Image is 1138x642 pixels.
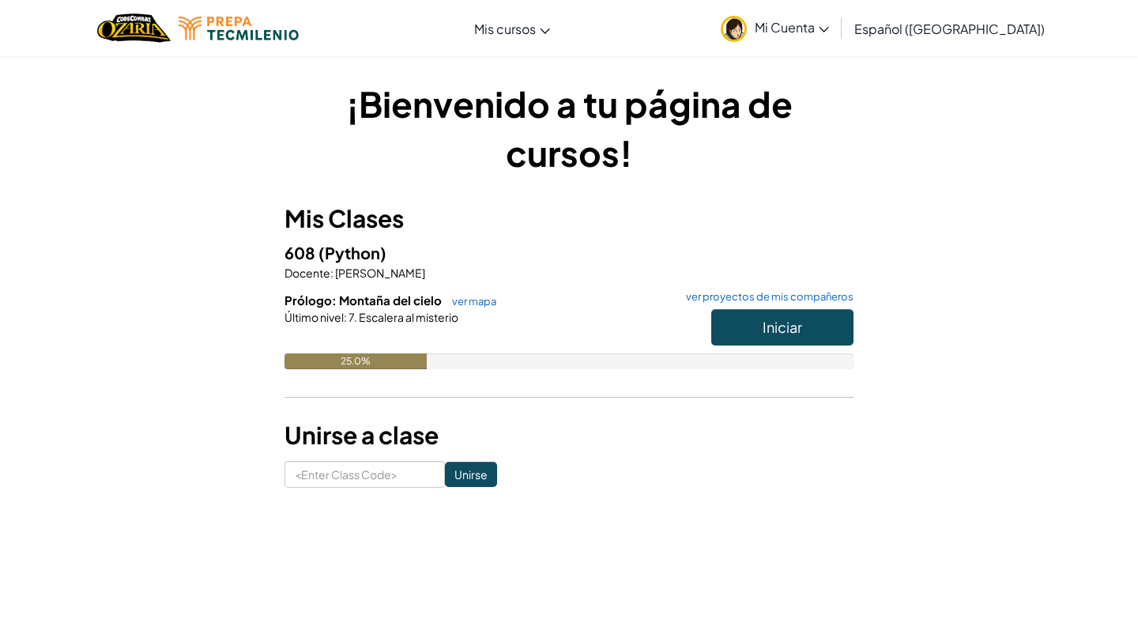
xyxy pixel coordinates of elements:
[330,266,333,280] span: :
[755,19,829,36] span: Mi Cuenta
[97,12,171,44] a: Ozaria by CodeCombat logo
[284,243,318,262] span: 608
[97,12,171,44] img: Home
[846,7,1053,50] a: Español ([GEOGRAPHIC_DATA])
[721,16,747,42] img: avatar
[284,266,330,280] span: Docente
[763,318,802,336] span: Iniciar
[284,310,344,324] span: Último nivel
[445,462,497,487] input: Unirse
[284,79,853,177] h1: ¡Bienvenido a tu página de cursos!
[284,353,427,369] div: 25.0%
[711,309,853,346] button: Iniciar
[347,310,357,324] span: 7.
[678,292,853,302] a: ver proyectos de mis compañeros
[284,293,444,308] span: Prólogo: Montaña del cielo
[284,201,853,236] h3: Mis Clases
[357,310,458,324] span: Escalera al misterio
[333,266,425,280] span: [PERSON_NAME]
[344,310,347,324] span: :
[854,21,1045,37] span: Español ([GEOGRAPHIC_DATA])
[713,3,837,53] a: Mi Cuenta
[284,461,445,488] input: <Enter Class Code>
[466,7,558,50] a: Mis cursos
[444,295,496,308] a: ver mapa
[284,417,853,453] h3: Unirse a clase
[179,17,299,40] img: Tecmilenio logo
[474,21,536,37] span: Mis cursos
[318,243,386,262] span: (Python)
